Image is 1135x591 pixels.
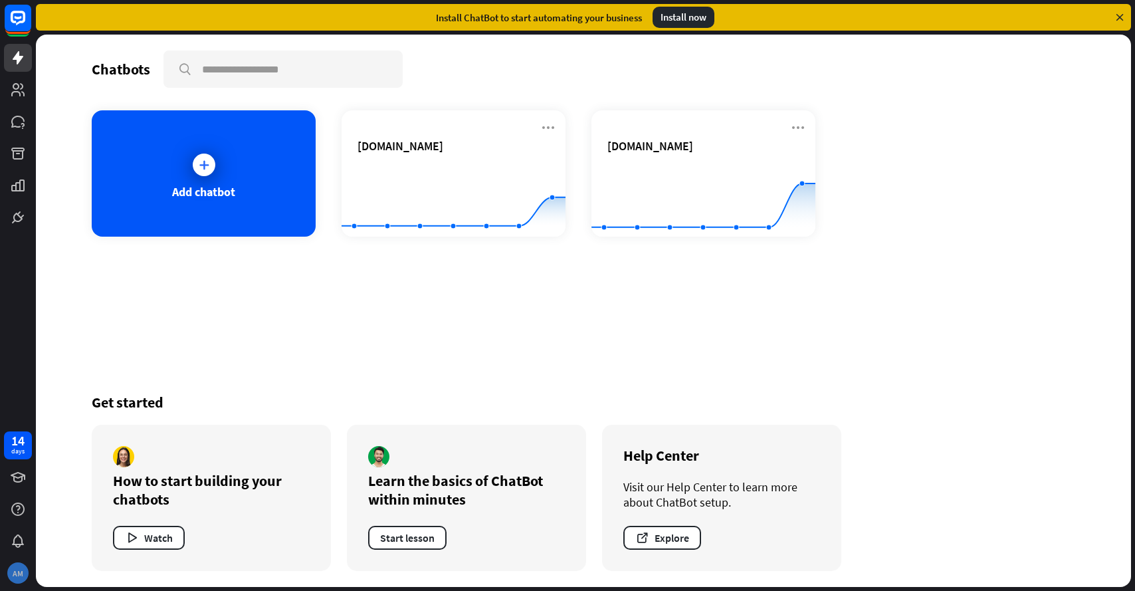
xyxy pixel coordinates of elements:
[113,526,185,550] button: Watch
[172,184,235,199] div: Add chatbot
[436,11,642,24] div: Install ChatBot to start automating your business
[623,479,820,510] div: Visit our Help Center to learn more about ChatBot setup.
[11,447,25,456] div: days
[368,446,389,467] img: author
[113,471,310,509] div: How to start building your chatbots
[4,431,32,459] a: 14 days
[11,435,25,447] div: 14
[607,138,693,154] span: aiova.in
[113,446,134,467] img: author
[11,5,51,45] button: Open LiveChat chat widget
[358,138,443,154] span: aiova.in
[653,7,714,28] div: Install now
[7,562,29,584] div: AM
[92,393,1075,412] div: Get started
[623,446,820,465] div: Help Center
[623,526,701,550] button: Explore
[368,526,447,550] button: Start lesson
[368,471,565,509] div: Learn the basics of ChatBot within minutes
[92,60,150,78] div: Chatbots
